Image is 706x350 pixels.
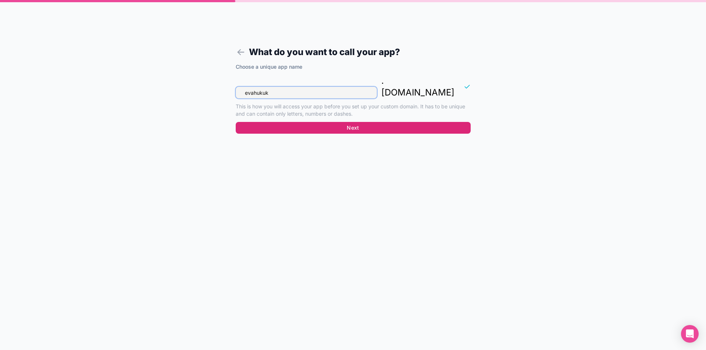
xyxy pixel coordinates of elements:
input: evahukukdanismanlik [236,87,377,98]
p: This is how you will access your app before you set up your custom domain. It has to be unique an... [236,103,471,118]
h1: What do you want to call your app? [236,46,471,59]
button: Next [236,122,471,134]
p: . [DOMAIN_NAME] [381,75,454,98]
div: Open Intercom Messenger [681,325,699,343]
label: Choose a unique app name [236,63,302,71]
